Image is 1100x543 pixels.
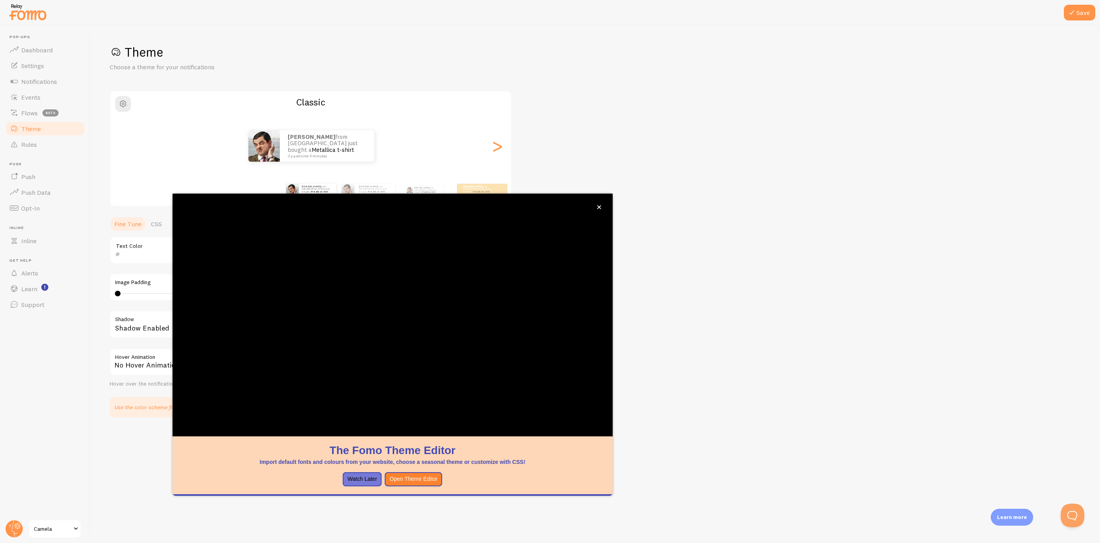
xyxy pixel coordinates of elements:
small: il y a environ 4 minutes [288,154,364,158]
span: Inline [21,237,37,245]
a: Theme [5,121,86,137]
span: Get Help [9,258,86,263]
button: close, [595,203,603,211]
a: Metallica t-shirt [312,146,354,153]
a: Camela [28,519,81,538]
span: Events [21,93,40,101]
a: Inline [5,233,86,249]
button: Watch Later [343,472,382,486]
a: Learn [5,281,86,297]
span: Support [21,301,44,308]
a: Alerts [5,265,86,281]
a: Rules [5,137,86,152]
div: Learn more [991,509,1033,526]
img: fomo-relay-logo-orange.svg [8,2,48,22]
h1: The Fomo Theme Editor [182,443,603,458]
span: Flows [21,109,38,117]
strong: [PERSON_NAME] [414,187,430,189]
a: Push [5,169,86,185]
p: Import default fonts and colours from your website, choose a seasonal theme or customize with CSS! [182,458,603,466]
p: Use the color scheme from your website [114,403,213,411]
img: Fomo [342,184,354,196]
span: Inline [9,225,86,231]
iframe: Help Scout Beacon - Open [1061,504,1084,527]
strong: [PERSON_NAME] [302,185,321,188]
a: Flows beta [5,105,86,121]
a: Push Data [5,185,86,200]
a: Events [5,89,86,105]
p: from [GEOGRAPHIC_DATA] just bought a [414,186,441,194]
p: from [GEOGRAPHIC_DATA] just bought a [302,185,333,195]
h2: Classic [110,96,511,108]
span: Push [9,162,86,167]
svg: <p>Watch New Feature Tutorials!</p> [41,284,48,291]
a: CSS [146,216,167,232]
span: Push Data [21,188,51,196]
a: Support [5,297,86,312]
a: Metallica t-shirt [473,190,490,193]
div: The Fomo Theme EditorImport default fonts and colours from your website, choose a seasonal theme ... [173,194,613,496]
div: Hover over the notification for preview [110,380,345,388]
a: Metallica t-shirt [311,190,328,193]
span: Alerts [21,269,38,277]
p: Choose a theme for your notifications [110,63,298,72]
div: No Hover Animation [110,348,345,376]
span: Dashboard [21,46,53,54]
h1: Theme [110,44,1081,60]
p: from [GEOGRAPHIC_DATA] just bought a [288,134,366,158]
strong: [PERSON_NAME] [359,185,378,188]
span: Camela [34,524,71,534]
span: Opt-In [21,204,40,212]
a: Metallica t-shirt [422,191,435,193]
div: Next slide [492,118,502,174]
a: Fine Tune [110,216,146,232]
span: Settings [21,62,44,70]
strong: [PERSON_NAME] [288,133,335,140]
p: from [GEOGRAPHIC_DATA] just bought a [463,185,495,195]
label: Image Padding [115,279,340,286]
span: Pop-ups [9,35,86,40]
img: Fomo [406,187,413,193]
span: Notifications [21,78,57,85]
a: Notifications [5,74,86,89]
span: Rules [21,140,37,148]
a: Metallica t-shirt [368,190,385,193]
div: Shadow Enabled [110,310,345,339]
img: Fomo [248,130,280,162]
a: Opt-In [5,200,86,216]
a: Settings [5,58,86,74]
span: Learn [21,285,37,293]
img: Fomo [286,184,299,196]
span: beta [42,109,59,116]
a: Dashboard [5,42,86,58]
p: from [GEOGRAPHIC_DATA] just bought a [359,185,392,195]
span: Push [21,173,35,181]
strong: [PERSON_NAME] [463,185,482,188]
span: Theme [21,125,41,133]
p: Learn more [997,513,1027,521]
button: Open Theme Editor [385,472,442,486]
